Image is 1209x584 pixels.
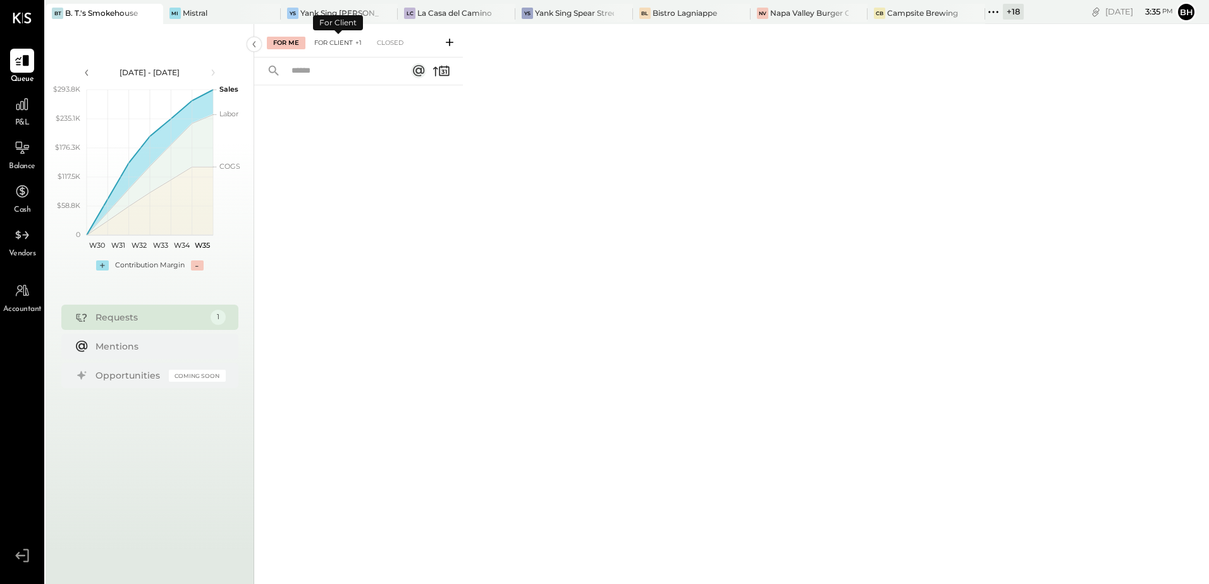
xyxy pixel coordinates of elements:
[96,67,204,78] div: [DATE] - [DATE]
[653,8,717,18] div: Bistro Lagniappe
[219,85,238,94] text: Sales
[757,8,768,19] div: NV
[111,241,125,250] text: W31
[404,8,415,19] div: LC
[53,85,80,94] text: $293.8K
[1105,6,1173,18] div: [DATE]
[313,15,363,30] div: For Client
[287,8,298,19] div: YS
[95,311,204,324] div: Requests
[96,260,109,271] div: +
[1,279,44,315] a: Accountant
[15,118,30,129] span: P&L
[535,8,614,18] div: Yank Sing Spear Street
[267,37,305,49] div: For Me
[219,162,240,171] text: COGS
[770,8,849,18] div: Napa Valley Burger Company
[95,340,219,353] div: Mentions
[95,369,163,382] div: Opportunities
[183,8,207,18] div: Mistral
[65,8,138,18] div: B. T.'s Smokehouse
[300,8,379,18] div: Yank Sing [PERSON_NAME][GEOGRAPHIC_DATA]
[1,92,44,129] a: P&L
[169,370,226,382] div: Coming Soon
[1003,4,1024,20] div: + 18
[211,310,226,325] div: 1
[1089,5,1102,18] div: copy link
[89,241,105,250] text: W30
[1176,2,1196,22] button: Bh
[1,223,44,260] a: Vendors
[173,241,190,250] text: W34
[57,201,80,210] text: $58.8K
[1,136,44,173] a: Balance
[14,205,30,216] span: Cash
[308,37,368,49] div: For Client
[58,172,80,181] text: $117.5K
[169,8,181,19] div: Mi
[355,39,362,47] span: +1
[3,304,42,315] span: Accountant
[55,143,80,152] text: $176.3K
[9,161,35,173] span: Balance
[887,8,958,18] div: Campsite Brewing
[417,8,492,18] div: La Casa del Camino
[1,179,44,216] a: Cash
[195,241,210,250] text: W35
[522,8,533,19] div: YS
[132,241,147,250] text: W32
[191,260,204,271] div: -
[1,49,44,85] a: Queue
[52,8,63,19] div: BT
[152,241,168,250] text: W33
[874,8,885,19] div: CB
[639,8,651,19] div: BL
[9,248,36,260] span: Vendors
[115,260,185,271] div: Contribution Margin
[11,74,34,85] span: Queue
[371,37,410,49] div: Closed
[219,109,238,118] text: Labor
[56,114,80,123] text: $235.1K
[76,230,80,239] text: 0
